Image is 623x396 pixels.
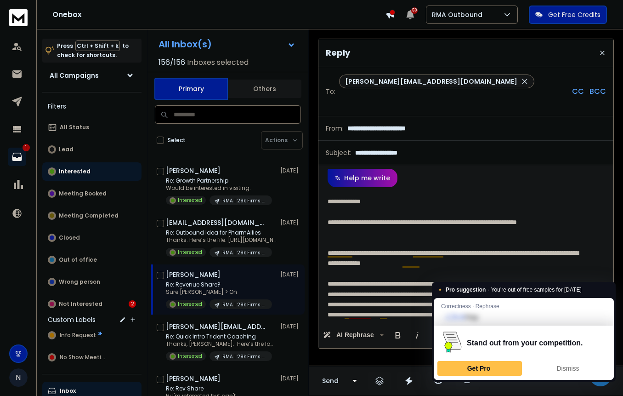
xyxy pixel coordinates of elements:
h1: Onebox [52,9,385,20]
h3: Filters [42,100,142,113]
p: From: [326,124,344,133]
h1: All Campaigns [50,71,99,80]
p: Meeting Completed [59,212,119,219]
span: Ctrl + Shift + k [75,40,120,51]
button: All Status [42,118,142,137]
h1: [EMAIL_ADDRESS][DOMAIN_NAME] [166,218,267,227]
p: [DATE] [280,271,301,278]
button: Closed [42,229,142,247]
p: [DATE] [280,167,301,174]
button: N [9,368,28,387]
p: Meeting Booked [59,190,107,197]
button: Send [314,372,346,390]
p: CC [572,86,584,97]
h1: All Inbox(s) [159,40,212,49]
p: Not Interested [59,300,102,308]
p: Closed [59,234,80,241]
button: Out of office [42,251,142,269]
p: [DATE] [280,375,301,382]
p: Interested [178,249,202,256]
span: AI Rephrase [334,331,376,339]
span: 156 / 156 [159,57,185,68]
button: Underline (Ctrl+U) [428,326,445,344]
p: Re: Quick Intro Trident Coaching [166,333,276,340]
p: To: [326,87,335,96]
h3: Inboxes selected [187,57,249,68]
button: No Show Meeting [42,348,142,367]
button: Bold (Ctrl+B) [389,326,407,344]
p: Inbox [60,387,76,395]
p: Sure [PERSON_NAME] > On [166,288,272,296]
button: Info Request [42,326,142,344]
button: Wrong person [42,273,142,291]
button: Meeting Booked [42,184,142,203]
h1: [PERSON_NAME] [166,270,221,279]
span: No Show Meeting [60,354,108,361]
p: RMA | 29k Firms (General Team Info) [222,249,266,256]
p: Interested [59,168,91,175]
button: Help me write [328,169,397,187]
p: Reply [326,46,350,59]
h1: [PERSON_NAME] [166,166,221,175]
p: Get Free Credits [548,10,600,19]
span: 50 [411,7,418,14]
p: [DATE] [280,323,301,330]
p: Thanks, [PERSON_NAME]. Here’s the loom video [166,340,276,348]
button: Interested [42,162,142,181]
p: Would be interested in visiting. [166,184,272,192]
p: 1 [23,144,30,151]
p: Re: Growth Partnership [166,177,272,184]
p: Press to check for shortcuts. [57,41,129,60]
p: RMA | 29k Firms (General Team Info) [222,353,266,360]
button: Lead [42,140,142,159]
p: Interested [178,353,202,360]
p: RMA Outbound [432,10,486,19]
label: Select [168,137,186,144]
p: RMA | 29k Firms (General Team Info) [222,301,266,308]
button: AI Rephrase [321,326,385,344]
p: Re: Rev Share [166,385,272,392]
button: Get Free Credits [529,6,607,24]
p: RMA | 29k Firms (General Team Info) [222,197,266,204]
p: Wrong person [59,278,100,286]
button: Primary [154,78,228,100]
p: [DATE] [280,219,301,226]
button: Italic (Ctrl+I) [408,326,426,344]
p: Lead [59,146,74,153]
p: BCC [589,86,606,97]
p: Interested [178,197,202,204]
img: logo [9,9,28,26]
a: 1 [8,148,26,166]
button: All Inbox(s) [151,35,303,53]
p: Subject: [326,148,351,157]
p: Re: Outbound Idea for PharmAllies [166,229,276,236]
p: Out of office [59,256,97,264]
p: [PERSON_NAME][EMAIL_ADDRESS][DOMAIN_NAME] [345,77,517,86]
button: All Campaigns [42,66,142,85]
p: Interested [178,301,202,308]
h1: [PERSON_NAME][EMAIL_ADDRESS][DOMAIN_NAME] [166,322,267,331]
p: Thanks. Here’s the file: [URL][DOMAIN_NAME] [[URL][DOMAIN_NAME]] Basically, we help companies [166,236,276,244]
h3: Custom Labels [48,315,96,324]
button: Meeting Completed [42,207,142,225]
div: 2 [129,300,136,308]
h1: [PERSON_NAME] [166,374,221,383]
p: Re: Revenue Share? [166,281,272,288]
button: Others [228,79,301,99]
p: All Status [60,124,89,131]
button: Not Interested2 [42,295,142,313]
span: Info Request [60,332,96,339]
